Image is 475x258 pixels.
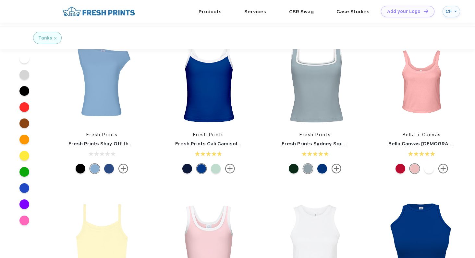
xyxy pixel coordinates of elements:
[197,164,206,174] div: Royal Blue White
[272,39,358,125] img: func=resize&h=266
[244,9,266,15] a: Services
[199,9,222,15] a: Products
[410,164,420,174] div: Solid Pink Blend
[59,39,145,125] img: func=resize&h=266
[86,132,117,137] a: Fresh Prints
[54,37,56,39] img: filter_cancel.svg
[299,132,331,137] a: Fresh Prints
[211,164,221,174] div: Sage Green
[193,132,224,137] a: Fresh Prints
[90,164,100,174] div: Light Blue
[332,164,341,174] img: more.svg
[387,9,420,14] div: Add your Logo
[424,9,428,13] img: DT
[403,132,441,137] a: Bella + Canvas
[38,35,52,41] div: Tanks
[379,39,465,125] img: func=resize&h=266
[118,164,128,174] img: more.svg
[225,164,235,174] img: more.svg
[76,164,85,174] div: Black
[289,164,298,174] div: Dark Green
[289,9,314,15] a: CSR Swag
[396,164,405,174] div: Solid Red Blend
[454,10,457,13] img: arrow_down_blue.svg
[445,9,453,14] div: CF
[61,6,137,17] img: fo%20logo%202.webp
[68,141,168,147] a: Fresh Prints Shay Off the Shoulder Tank
[175,141,251,147] a: Fresh Prints Cali Camisole Top
[182,164,192,174] div: Navy White
[104,164,114,174] div: True Blue
[303,164,313,174] div: Baby Blue White
[424,164,434,174] div: Solid Wht Blend
[317,164,327,174] div: Royal Blue White
[438,164,448,174] img: more.svg
[282,141,389,147] a: Fresh Prints Sydney Square Neck Tank Top
[165,39,252,125] img: func=resize&h=266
